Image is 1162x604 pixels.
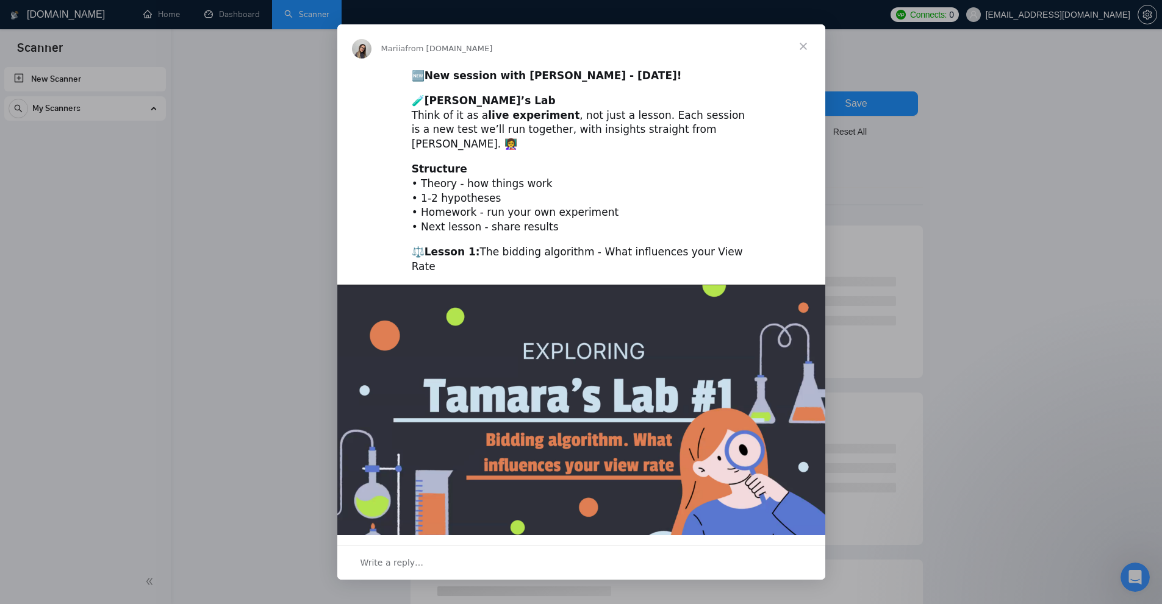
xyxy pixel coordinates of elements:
[412,94,751,152] div: 🧪 Think of it as a , not just a lesson. Each session is a new test we’ll run together, with insig...
[425,69,682,82] b: New session with [PERSON_NAME] - [DATE]!
[488,109,579,121] b: live experiment
[412,69,751,83] div: 🆕
[412,162,751,235] div: • Theory - how things work • 1-2 hypotheses • Homework - run your own experiment • Next lesson - ...
[381,44,406,53] span: Mariia
[337,545,825,580] div: Open conversation and reply
[425,94,556,107] b: [PERSON_NAME]’s Lab
[781,24,825,68] span: Close
[405,44,492,53] span: from [DOMAIN_NAME]
[412,245,751,274] div: ⚖️ The bidding algorithm - What influences your View Rate
[412,163,467,175] b: Structure
[352,39,371,59] img: Profile image for Mariia
[360,555,424,570] span: Write a reply…
[425,246,480,258] b: Lesson 1:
